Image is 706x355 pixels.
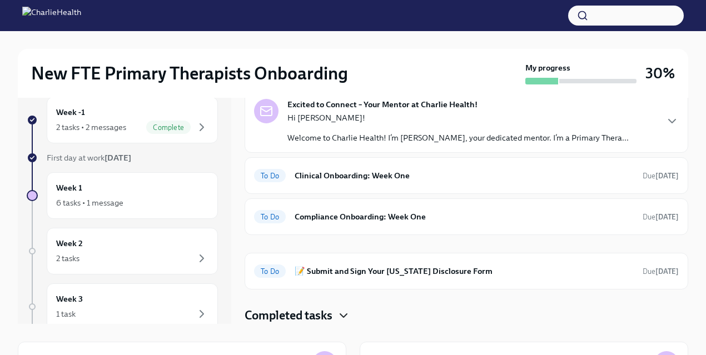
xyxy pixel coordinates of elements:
[655,213,679,221] strong: [DATE]
[254,267,286,276] span: To Do
[56,122,126,133] div: 2 tasks • 2 messages
[27,152,218,163] a: First day at work[DATE]
[254,208,679,226] a: To DoCompliance Onboarding: Week OneDue[DATE]
[56,308,76,319] div: 1 task
[27,228,218,274] a: Week 22 tasks
[245,307,332,324] h4: Completed tasks
[31,62,348,84] h2: New FTE Primary Therapists Onboarding
[56,182,82,194] h6: Week 1
[56,237,83,249] h6: Week 2
[295,169,634,182] h6: Clinical Onboarding: Week One
[254,167,679,184] a: To DoClinical Onboarding: Week OneDue[DATE]
[655,267,679,276] strong: [DATE]
[287,132,629,143] p: Welcome to Charlie Health! I’m [PERSON_NAME], your dedicated mentor. I’m a Primary Thera...
[56,197,123,208] div: 6 tasks • 1 message
[146,123,191,132] span: Complete
[56,253,79,264] div: 2 tasks
[655,172,679,180] strong: [DATE]
[643,267,679,276] span: Due
[645,63,675,83] h3: 30%
[295,211,634,223] h6: Compliance Onboarding: Week One
[254,262,679,280] a: To Do📝 Submit and Sign Your [US_STATE] Disclosure FormDue[DATE]
[295,265,634,277] h6: 📝 Submit and Sign Your [US_STATE] Disclosure Form
[287,112,629,123] p: Hi [PERSON_NAME]!
[643,212,679,222] span: August 24th, 2025 10:00
[254,213,286,221] span: To Do
[27,97,218,143] a: Week -12 tasks • 2 messagesComplete
[245,307,688,324] div: Completed tasks
[27,172,218,219] a: Week 16 tasks • 1 message
[525,62,570,73] strong: My progress
[643,171,679,181] span: August 24th, 2025 10:00
[643,266,679,277] span: August 22nd, 2025 10:00
[47,153,131,163] span: First day at work
[56,106,85,118] h6: Week -1
[27,283,218,330] a: Week 31 task
[254,172,286,180] span: To Do
[287,99,478,110] strong: Excited to Connect – Your Mentor at Charlie Health!
[56,293,83,305] h6: Week 3
[643,213,679,221] span: Due
[643,172,679,180] span: Due
[22,7,81,24] img: CharlieHealth
[105,153,131,163] strong: [DATE]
